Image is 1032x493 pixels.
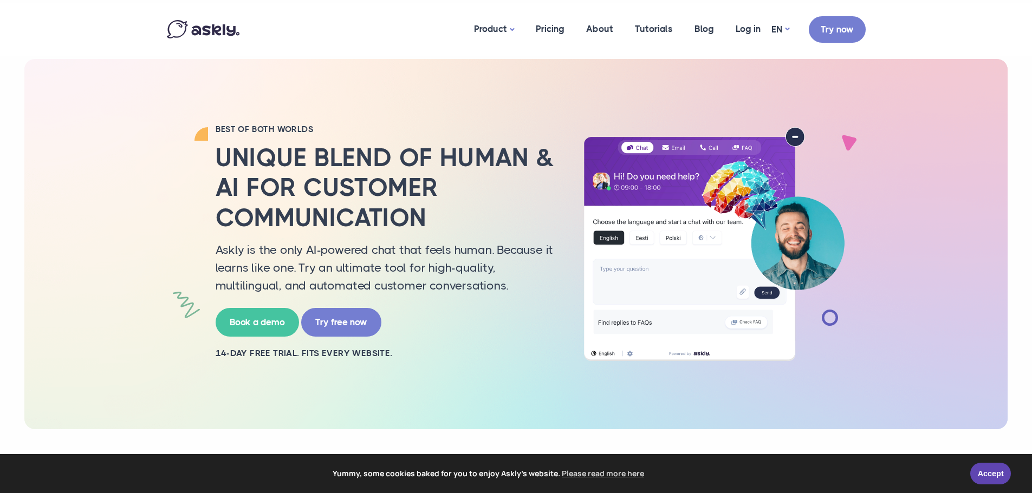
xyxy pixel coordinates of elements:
[809,16,866,43] a: Try now
[216,308,299,337] a: Book a demo
[463,3,525,56] a: Product
[525,3,575,55] a: Pricing
[575,3,624,55] a: About
[216,124,557,135] h2: BEST OF BOTH WORLDS
[970,463,1011,484] a: Accept
[684,3,725,55] a: Blog
[216,347,557,359] h2: 14-day free trial. Fits every website.
[624,3,684,55] a: Tutorials
[167,20,239,38] img: Askly
[301,308,381,337] a: Try free now
[16,465,963,482] span: Yummy, some cookies baked for you to enjoy Askly's website.
[771,22,789,37] a: EN
[573,127,855,361] img: AI multilingual chat
[560,465,646,482] a: learn more about cookies
[216,241,557,294] p: Askly is the only AI-powered chat that feels human. Because it learns like one. Try an ultimate t...
[216,143,557,233] h2: Unique blend of human & AI for customer communication
[725,3,771,55] a: Log in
